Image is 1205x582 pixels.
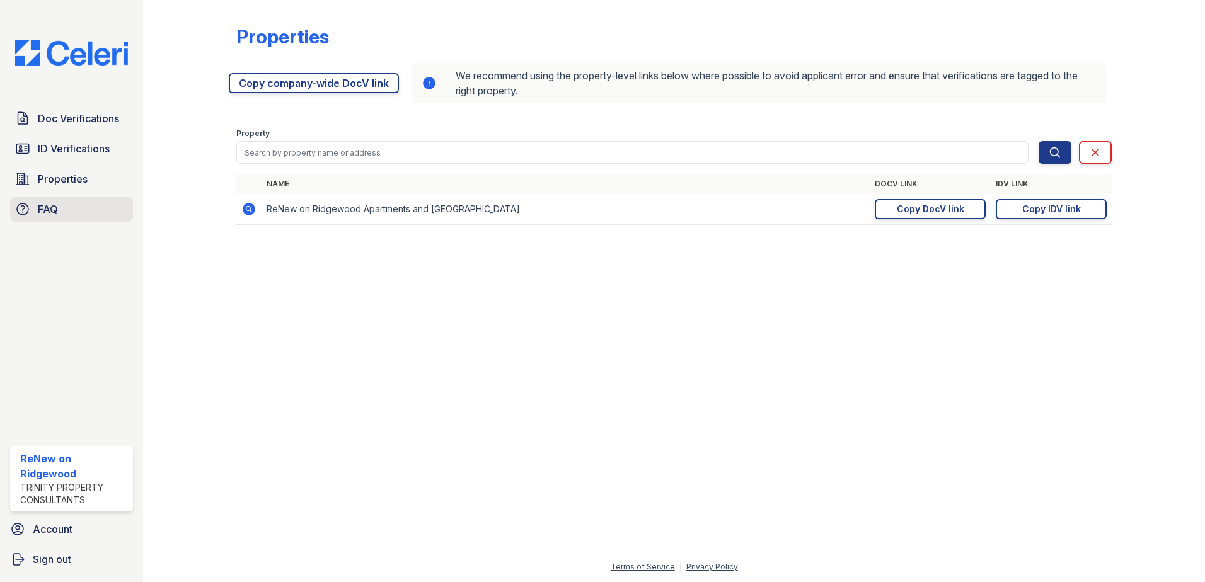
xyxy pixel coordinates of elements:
[996,199,1107,219] a: Copy IDV link
[870,174,991,194] th: DocV Link
[686,562,738,571] a: Privacy Policy
[10,136,133,161] a: ID Verifications
[875,199,986,219] a: Copy DocV link
[236,141,1029,164] input: Search by property name or address
[5,40,138,66] img: CE_Logo_Blue-a8612792a0a2168367f1c8372b55b34899dd931a85d93a1a3d3e32e68fde9ad4.png
[236,128,270,139] label: Property
[262,194,870,225] td: ReNew on Ridgewood Apartments and [GEOGRAPHIC_DATA]
[38,111,119,126] span: Doc Verifications
[38,141,110,156] span: ID Verifications
[38,171,88,186] span: Properties
[5,547,138,572] a: Sign out
[1022,203,1081,215] div: Copy IDV link
[10,106,133,131] a: Doc Verifications
[10,197,133,222] a: FAQ
[611,562,675,571] a: Terms of Service
[897,203,964,215] div: Copy DocV link
[991,174,1112,194] th: IDV Link
[38,202,58,217] span: FAQ
[679,562,682,571] div: |
[236,25,329,48] div: Properties
[10,166,133,191] a: Properties
[262,174,870,194] th: Name
[5,516,138,542] a: Account
[412,63,1107,103] div: We recommend using the property-level links below where possible to avoid applicant error and ens...
[20,451,128,481] div: ReNew on Ridgewood
[33,522,72,537] span: Account
[229,73,399,93] a: Copy company-wide DocV link
[20,481,128,506] div: Trinity Property Consultants
[33,552,71,567] span: Sign out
